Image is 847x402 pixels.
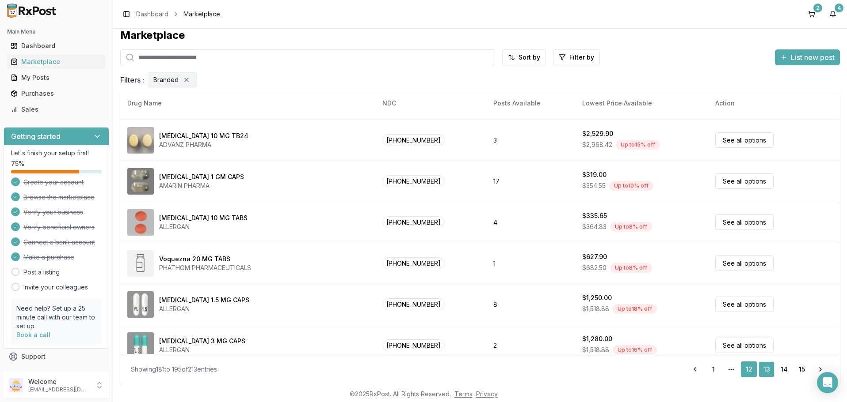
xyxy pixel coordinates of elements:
div: [MEDICAL_DATA] 10 MG TB24 [159,131,248,140]
span: $354.55 [582,181,606,190]
div: $335.65 [582,211,607,220]
button: List new post [775,49,840,65]
p: [EMAIL_ADDRESS][DOMAIN_NAME] [28,386,90,393]
div: Purchases [11,89,102,98]
span: Browse the marketplace [23,193,95,202]
div: Up to 16 % off [613,345,657,355]
button: Dashboard [4,39,109,53]
button: Support [4,349,109,364]
span: Connect a bank account [23,238,95,247]
a: Invite your colleagues [23,283,88,292]
div: Showing 181 to 195 of 213 entries [131,365,217,374]
span: Feedback [21,368,51,377]
div: $1,250.00 [582,293,612,302]
button: 4 [826,7,840,21]
img: Vascepa 1 GM CAPS [127,168,154,195]
th: Lowest Price Available [575,93,708,114]
p: Need help? Set up a 25 minute call with our team to set up. [16,304,96,331]
td: 1 [486,243,575,284]
img: RxPost Logo [4,4,60,18]
h2: Main Menu [7,28,106,35]
div: [MEDICAL_DATA] 3 MG CAPS [159,337,245,346]
img: Uroxatral 10 MG TB24 [127,127,154,154]
div: Up to 8 % off [610,263,652,273]
div: Sales [11,105,102,114]
a: Post a listing [23,268,60,277]
span: Create your account [23,178,84,187]
a: See all options [715,132,774,148]
td: 3 [486,120,575,161]
img: Viibryd 10 MG TABS [127,209,154,236]
button: 2 [805,7,819,21]
a: 15 [794,361,810,377]
td: 8 [486,284,575,325]
span: List new post [791,52,835,63]
div: Marketplace [11,57,102,66]
button: My Posts [4,71,109,85]
img: User avatar [9,378,23,392]
a: Sales [7,101,106,117]
button: Purchases [4,86,109,101]
span: Marketplace [183,10,220,19]
span: [PHONE_NUMBER] [382,134,445,146]
a: 14 [776,361,792,377]
span: Filters : [120,75,144,85]
span: [PHONE_NUMBER] [382,257,445,269]
span: 75 % [11,159,24,168]
a: Dashboard [136,10,168,19]
td: 17 [486,161,575,202]
td: 4 [486,202,575,243]
a: See all options [715,214,774,230]
a: 13 [759,361,775,377]
button: Marketplace [4,55,109,69]
img: Vraylar 3 MG CAPS [127,332,154,359]
div: Up to 10 % off [609,181,653,191]
span: Make a purchase [23,253,74,262]
div: Marketplace [120,28,840,42]
div: Dashboard [11,41,102,50]
span: [PHONE_NUMBER] [382,339,445,351]
div: My Posts [11,73,102,82]
a: List new post [775,54,840,63]
p: Let's finish your setup first! [11,149,102,158]
a: See all options [715,297,774,312]
p: Welcome [28,377,90,386]
a: Go to previous page [686,361,704,377]
button: Sort by [502,49,546,65]
th: Action [708,93,840,114]
a: See all options [715,255,774,271]
a: Dashboard [7,38,106,54]
span: Verify your business [23,208,83,217]
a: Book a call [16,331,50,338]
div: $627.90 [582,252,607,261]
a: 1 [706,361,721,377]
div: Up to 8 % off [610,222,652,232]
div: [MEDICAL_DATA] 1.5 MG CAPS [159,296,249,304]
a: See all options [715,173,774,189]
a: Purchases [7,86,106,101]
button: Remove Branded filter [182,75,191,84]
div: Voquezna 20 MG TABS [159,255,230,263]
nav: pagination [686,361,829,377]
span: [PHONE_NUMBER] [382,216,445,228]
span: $682.50 [582,263,607,272]
span: Branded [153,75,179,84]
td: 2 [486,325,575,366]
span: Filter by [569,53,594,62]
div: ALLERGAN [159,304,249,313]
div: ALLERGAN [159,222,248,231]
span: Verify beneficial owners [23,223,95,232]
div: $2,529.90 [582,129,613,138]
th: NDC [375,93,486,114]
div: AMARIN PHARMA [159,181,244,190]
button: Feedback [4,364,109,380]
a: Terms [454,390,473,398]
div: Open Intercom Messenger [817,372,838,393]
div: PHATHOM PHARMACEUTICALS [159,263,251,272]
a: My Posts [7,70,106,86]
div: Up to 15 % off [616,140,660,150]
span: $2,968.42 [582,140,612,149]
div: 2 [813,4,822,12]
div: $319.00 [582,170,607,179]
a: 12 [741,361,757,377]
